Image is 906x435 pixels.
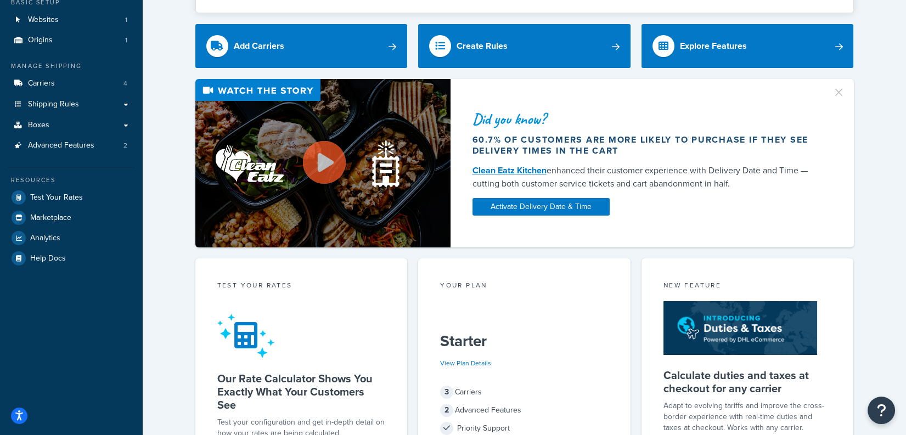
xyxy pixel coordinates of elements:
a: Create Rules [418,24,631,68]
div: Explore Features [680,38,747,54]
div: Add Carriers [234,38,284,54]
a: View Plan Details [440,358,491,368]
a: Websites1 [8,10,134,30]
span: Carriers [28,79,55,88]
li: Carriers [8,74,134,94]
div: Resources [8,176,134,185]
a: Help Docs [8,248,134,268]
span: Websites [28,15,59,25]
div: Carriers [440,385,609,400]
span: 4 [123,79,127,88]
h5: Our Rate Calculator Shows You Exactly What Your Customers See [217,372,386,411]
div: 60.7% of customers are more likely to purchase if they see delivery times in the cart [472,134,819,156]
div: Your Plan [440,280,609,293]
div: Test your rates [217,280,386,293]
a: Advanced Features2 [8,135,134,156]
span: Origins [28,36,53,45]
span: Help Docs [30,254,66,263]
div: enhanced their customer experience with Delivery Date and Time — cutting both customer service ti... [472,164,819,190]
a: Analytics [8,228,134,248]
button: Open Resource Center [868,397,895,424]
a: Shipping Rules [8,94,134,115]
span: Shipping Rules [28,100,79,109]
a: Marketplace [8,208,134,228]
span: 1 [125,36,127,45]
li: Advanced Features [8,135,134,156]
span: Marketplace [30,213,71,223]
span: 2 [123,141,127,150]
div: Advanced Features [440,403,609,418]
li: Origins [8,30,134,50]
h5: Calculate duties and taxes at checkout for any carrier [663,369,832,395]
a: Carriers4 [8,74,134,94]
span: 2 [440,404,453,417]
span: Boxes [28,121,49,130]
span: 3 [440,386,453,399]
span: Advanced Features [28,141,94,150]
span: Analytics [30,234,60,243]
div: Manage Shipping [8,61,134,71]
span: Test Your Rates [30,193,83,202]
li: Websites [8,10,134,30]
h5: Starter [440,332,609,350]
a: Test Your Rates [8,188,134,207]
a: Activate Delivery Date & Time [472,198,610,216]
span: 1 [125,15,127,25]
a: Origins1 [8,30,134,50]
div: Did you know? [472,111,819,127]
div: New Feature [663,280,832,293]
p: Adapt to evolving tariffs and improve the cross-border experience with real-time duties and taxes... [663,400,832,433]
img: Video thumbnail [195,79,451,247]
a: Boxes [8,115,134,135]
a: Add Carriers [195,24,408,68]
a: Clean Eatz Kitchen [472,164,547,177]
div: Create Rules [457,38,508,54]
a: Explore Features [641,24,854,68]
